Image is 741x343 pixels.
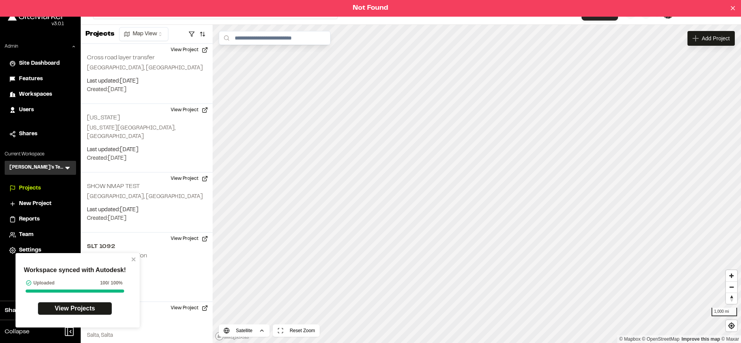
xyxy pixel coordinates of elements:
[87,124,206,141] p: [US_STATE][GEOGRAPHIC_DATA], [GEOGRAPHIC_DATA]
[19,200,52,208] span: New Project
[24,265,126,275] p: Workspace synced with Autodesk!
[213,25,741,343] canvas: Map
[87,193,206,201] p: [GEOGRAPHIC_DATA], [GEOGRAPHIC_DATA]
[111,279,123,286] span: 100%
[19,246,41,255] span: Settings
[9,59,71,68] a: Site Dashboard
[273,324,320,337] button: Reset Zoom
[87,311,206,321] h2: Salta
[87,214,206,223] p: Created: [DATE]
[726,281,737,293] button: Zoom out
[5,43,18,50] p: Admin
[87,86,206,94] p: Created: [DATE]
[85,29,114,40] p: Projects
[9,184,71,193] a: Projects
[721,336,739,342] a: Maxar
[19,130,37,138] span: Shares
[87,184,140,189] h2: SHOW NMAP TEST
[8,21,64,28] div: Oh geez...please don't...
[9,90,71,99] a: Workspaces
[87,146,206,154] p: Last updated: [DATE]
[619,336,641,342] a: Mapbox
[87,64,206,72] p: [GEOGRAPHIC_DATA], [GEOGRAPHIC_DATA]
[702,34,730,42] span: Add Project
[166,44,213,56] button: View Project
[166,233,213,245] button: View Project
[642,336,680,342] a: OpenStreetMap
[87,154,206,163] p: Created: [DATE]
[5,327,29,336] span: Collapse
[9,164,64,172] h3: [PERSON_NAME]'s Test
[682,336,720,342] a: Map feedback
[87,55,155,60] h2: Cross road layer transfer
[87,115,120,121] h2: [US_STATE]
[9,106,71,114] a: Users
[38,302,112,315] a: View Projects
[5,306,57,315] span: Share Workspace
[100,279,109,286] span: 100 /
[131,256,137,262] button: close
[726,293,737,304] button: Reset bearing to north
[19,215,40,224] span: Reports
[19,184,41,193] span: Projects
[19,75,43,83] span: Features
[219,324,270,337] button: Satellite
[726,270,737,281] button: Zoom in
[9,246,71,255] a: Settings
[19,90,52,99] span: Workspaces
[9,130,71,138] a: Shares
[726,320,737,331] button: Find my location
[87,331,206,340] p: Salta, Salta
[5,151,76,158] p: Current Workspace
[712,308,737,316] div: 1,000 mi
[87,206,206,214] p: Last updated: [DATE]
[166,302,213,314] button: View Project
[215,332,249,341] a: Mapbox logo
[9,231,71,239] a: Team
[87,77,206,86] p: Last updated: [DATE]
[87,275,206,284] p: Last updated: [DATE]
[19,59,60,68] span: Site Dashboard
[87,242,206,251] h2: SLT 1092
[26,279,55,286] div: Uploaded
[9,215,71,224] a: Reports
[87,262,206,271] p: Salta, Salta
[9,75,71,83] a: Features
[9,200,71,208] a: New Project
[19,106,34,114] span: Users
[87,284,206,292] p: Created: [DATE]
[166,172,213,185] button: View Project
[166,104,213,116] button: View Project
[19,231,33,239] span: Team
